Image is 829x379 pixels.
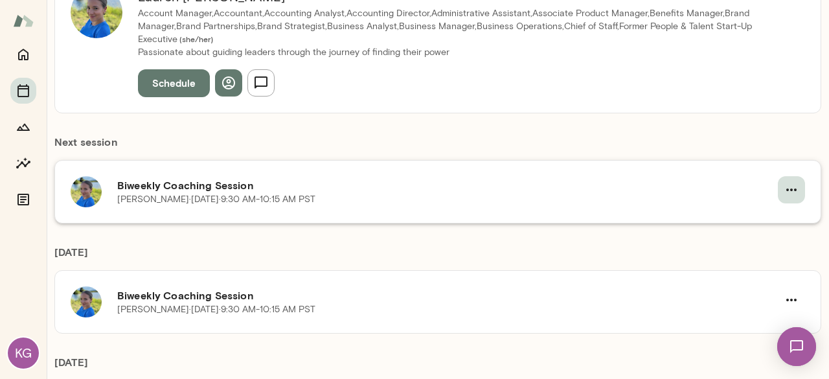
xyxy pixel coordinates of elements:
img: Mento [13,8,34,33]
div: KG [8,338,39,369]
p: [PERSON_NAME] · [DATE] · 9:30 AM-10:15 AM PST [117,193,315,206]
span: ( she/her ) [177,34,213,43]
button: Sessions [10,78,36,104]
button: Growth Plan [10,114,36,140]
p: [PERSON_NAME] · [DATE] · 9:30 AM-10:15 AM PST [117,303,315,316]
h6: [DATE] [54,244,821,270]
p: Passionate about guiding leaders through the journey of finding their power [138,46,789,59]
h6: Next session [54,134,821,160]
h6: Biweekly Coaching Session [117,288,778,303]
button: Home [10,41,36,67]
button: Schedule [138,69,210,97]
button: Documents [10,187,36,212]
p: Account Manager,Accountant,Accounting Analyst,Accounting Director,Administrative Assistant,Associ... [138,7,789,46]
h6: Biweekly Coaching Session [117,178,778,193]
button: Insights [10,150,36,176]
button: Send message [247,69,275,97]
button: View profile [215,69,242,97]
